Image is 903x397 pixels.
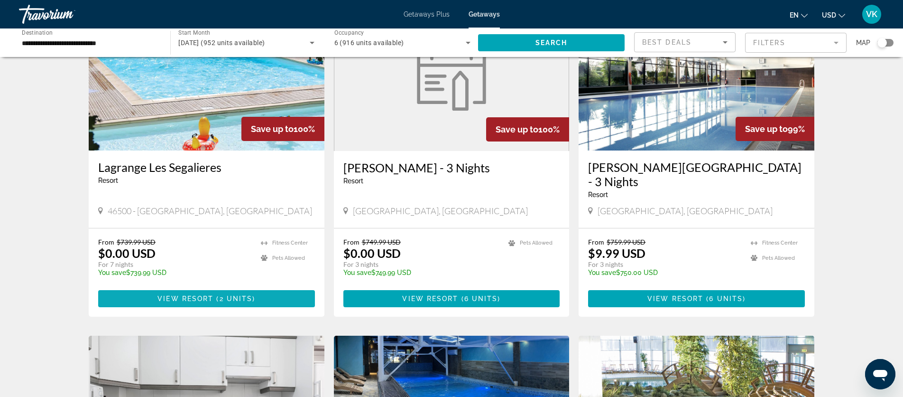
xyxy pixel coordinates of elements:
a: Getaways Plus [404,10,450,18]
a: [PERSON_NAME] - 3 Nights [343,161,560,175]
span: Save up to [251,124,294,134]
span: $739.99 USD [117,238,156,246]
span: 6 units [464,295,498,302]
button: Search [478,34,625,51]
span: 6 units [709,295,743,302]
span: $749.99 USD [362,238,401,246]
span: Search [535,39,568,47]
span: 46500 - [GEOGRAPHIC_DATA], [GEOGRAPHIC_DATA] [108,206,312,216]
div: 99% [736,117,814,141]
span: You save [98,269,126,276]
span: From [343,238,359,246]
p: $9.99 USD [588,246,645,260]
span: Fitness Center [272,240,308,246]
button: Filter [745,32,847,53]
p: $0.00 USD [343,246,401,260]
span: Resort [343,177,363,185]
span: ( ) [459,295,501,302]
span: Resort [588,191,608,198]
p: $739.99 USD [98,269,251,276]
p: $0.00 USD [98,246,156,260]
button: Change currency [822,8,845,22]
div: 100% [486,117,569,142]
span: Destination [22,29,53,36]
p: $750.00 USD [588,269,741,276]
span: ( ) [703,295,746,302]
p: For 3 nights [343,260,499,269]
span: Map [856,36,870,49]
span: 6 (916 units available) [334,39,404,47]
span: Pets Allowed [520,240,553,246]
span: Pets Allowed [272,255,305,261]
button: User Menu [859,4,884,24]
img: week.svg [411,39,492,111]
button: View Resort(2 units) [98,290,315,307]
iframe: Button to launch messaging window [865,359,895,389]
span: From [98,238,114,246]
span: Save up to [745,124,788,134]
span: Save up to [496,124,538,134]
span: Fitness Center [762,240,798,246]
span: Start Month [178,29,210,36]
span: [GEOGRAPHIC_DATA], [GEOGRAPHIC_DATA] [598,206,773,216]
span: View Resort [157,295,213,302]
span: USD [822,11,836,19]
span: You save [588,269,616,276]
span: Resort [98,177,118,184]
span: From [588,238,604,246]
a: Lagrange Les Segalieres [98,160,315,174]
span: Occupancy [334,29,364,36]
span: Best Deals [642,38,691,46]
span: [DATE] (952 units available) [178,39,265,47]
span: [GEOGRAPHIC_DATA], [GEOGRAPHIC_DATA] [353,206,528,216]
span: Pets Allowed [762,255,795,261]
a: [PERSON_NAME][GEOGRAPHIC_DATA] - 3 Nights [588,160,805,189]
button: Change language [790,8,808,22]
mat-select: Sort by [642,37,728,48]
button: View Resort(6 units) [588,290,805,307]
a: Travorium [19,2,114,27]
span: You save [343,269,371,276]
span: View Resort [647,295,703,302]
p: For 3 nights [588,260,741,269]
span: ( ) [213,295,255,302]
span: View Resort [402,295,458,302]
button: View Resort(6 units) [343,290,560,307]
span: $759.99 USD [607,238,645,246]
a: Getaways [469,10,500,18]
span: 2 units [220,295,253,302]
span: en [790,11,799,19]
p: For 7 nights [98,260,251,269]
span: VK [866,9,877,19]
p: $749.99 USD [343,269,499,276]
div: 100% [241,117,324,141]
